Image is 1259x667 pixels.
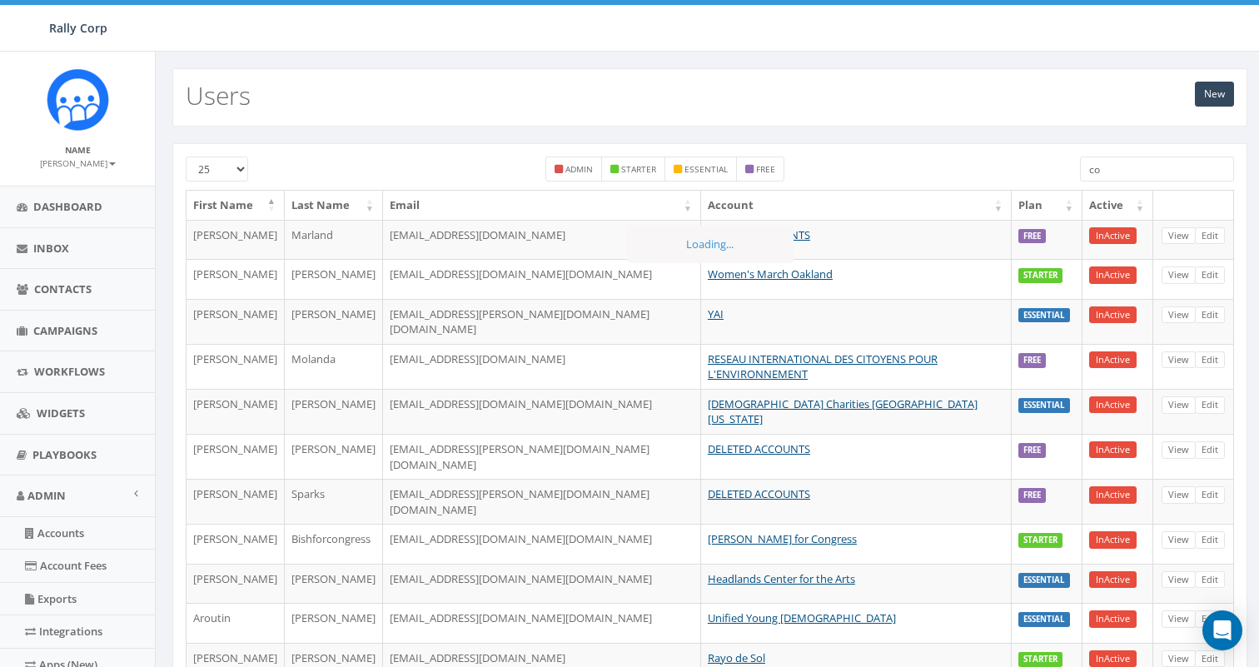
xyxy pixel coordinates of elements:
td: [PERSON_NAME] [187,220,285,260]
a: New [1195,82,1234,107]
a: Edit [1195,396,1225,414]
th: Account: activate to sort column ascending [701,191,1012,220]
th: Plan: activate to sort column ascending [1012,191,1082,220]
th: Email: activate to sort column ascending [383,191,701,220]
label: ESSENTIAL [1018,398,1070,413]
span: Inbox [33,241,69,256]
small: free [756,163,775,175]
a: RESEAU INTERNATIONAL DES CITOYENS POUR L'ENVIRONNEMENT [708,351,938,382]
small: starter [621,163,656,175]
a: View [1162,441,1196,459]
td: Sparks [285,479,383,524]
td: [PERSON_NAME] [285,389,383,434]
small: [PERSON_NAME] [40,157,116,169]
td: [EMAIL_ADDRESS][DOMAIN_NAME][DOMAIN_NAME] [383,524,701,564]
a: View [1162,306,1196,324]
a: DELETED ACCOUNTS [708,486,810,501]
td: [EMAIL_ADDRESS][PERSON_NAME][DOMAIN_NAME][DOMAIN_NAME] [383,434,701,479]
span: Campaigns [33,323,97,338]
a: YAI [708,306,724,321]
a: View [1162,351,1196,369]
td: [EMAIL_ADDRESS][DOMAIN_NAME][DOMAIN_NAME] [383,564,701,604]
td: [PERSON_NAME] [187,479,285,524]
a: [PERSON_NAME] for Congress [708,531,857,546]
label: FREE [1018,443,1046,458]
a: View [1162,486,1196,504]
a: View [1162,531,1196,549]
a: [PERSON_NAME] [40,155,116,170]
td: [PERSON_NAME] [187,434,285,479]
a: InActive [1089,227,1137,245]
a: InActive [1089,306,1137,324]
span: Workflows [34,364,105,379]
td: [EMAIL_ADDRESS][DOMAIN_NAME][DOMAIN_NAME] [383,259,701,299]
a: Headlands Center for the Arts [708,571,855,586]
span: Widgets [37,406,85,421]
label: FREE [1018,353,1046,368]
div: Loading... [627,226,794,263]
span: Admin [27,488,66,503]
a: InActive [1089,486,1137,504]
td: Bishforcongress [285,524,383,564]
label: STARTER [1018,652,1062,667]
td: [PERSON_NAME] [285,564,383,604]
a: InActive [1089,396,1137,414]
a: Edit [1195,227,1225,245]
a: InActive [1089,351,1137,369]
a: View [1162,227,1196,245]
th: Last Name: activate to sort column ascending [285,191,383,220]
a: Edit [1195,351,1225,369]
td: [PERSON_NAME] [187,299,285,344]
label: ESSENTIAL [1018,612,1070,627]
td: [EMAIL_ADDRESS][PERSON_NAME][DOMAIN_NAME][DOMAIN_NAME] [383,299,701,344]
div: Open Intercom Messenger [1202,610,1242,650]
a: Edit [1195,266,1225,284]
th: First Name: activate to sort column descending [187,191,285,220]
a: Edit [1195,610,1225,628]
span: Rally Corp [49,20,107,36]
td: [PERSON_NAME] [187,344,285,389]
td: [PERSON_NAME] [285,434,383,479]
a: Women's March Oakland [708,266,833,281]
small: essential [684,163,728,175]
td: Molanda [285,344,383,389]
a: Edit [1195,571,1225,589]
span: Playbooks [32,447,97,462]
td: [PERSON_NAME] [187,524,285,564]
td: [EMAIL_ADDRESS][PERSON_NAME][DOMAIN_NAME][DOMAIN_NAME] [383,479,701,524]
td: [EMAIL_ADDRESS][DOMAIN_NAME] [383,344,701,389]
a: InActive [1089,531,1137,549]
th: Active: activate to sort column ascending [1082,191,1153,220]
label: STARTER [1018,533,1062,548]
span: Contacts [34,281,92,296]
a: InActive [1089,441,1137,459]
img: Icon_1.png [47,68,109,131]
a: InActive [1089,610,1137,628]
a: Rayo de Sol [708,650,765,665]
label: ESSENTIAL [1018,308,1070,323]
td: [PERSON_NAME] [285,299,383,344]
a: View [1162,571,1196,589]
td: Marland [285,220,383,260]
td: [EMAIL_ADDRESS][DOMAIN_NAME][DOMAIN_NAME] [383,389,701,434]
h2: Users [186,82,251,109]
a: InActive [1089,266,1137,284]
a: Edit [1195,486,1225,504]
label: ESSENTIAL [1018,573,1070,588]
a: Unified Young [DEMOGRAPHIC_DATA] [708,610,896,625]
td: [EMAIL_ADDRESS][DOMAIN_NAME] [383,220,701,260]
input: Type to search [1080,157,1234,182]
a: [DEMOGRAPHIC_DATA] Charities [GEOGRAPHIC_DATA][US_STATE] [708,396,978,427]
a: View [1162,610,1196,628]
td: [EMAIL_ADDRESS][DOMAIN_NAME][DOMAIN_NAME] [383,603,701,643]
a: View [1162,396,1196,414]
td: Aroutin [187,603,285,643]
td: [PERSON_NAME] [285,259,383,299]
a: Edit [1195,441,1225,459]
label: FREE [1018,488,1046,503]
td: [PERSON_NAME] [187,259,285,299]
small: admin [565,163,593,175]
label: FREE [1018,229,1046,244]
small: Name [65,144,91,156]
td: [PERSON_NAME] [285,603,383,643]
